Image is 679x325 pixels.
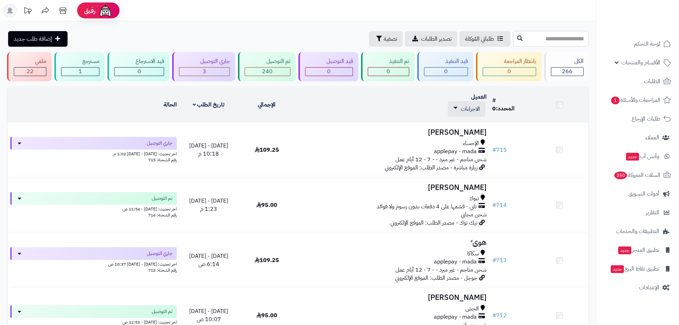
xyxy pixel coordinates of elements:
h3: [PERSON_NAME] [299,294,487,302]
span: [DATE] - [DATE] 6:14 ص [189,252,228,268]
a: التطبيقات والخدمات [600,223,675,240]
div: اخر تحديث: [DATE] - 11:54 ص [10,205,177,212]
span: رقم الشحنة: 713 [148,267,177,273]
a: الإعدادات [600,279,675,296]
span: 0 [138,67,141,76]
span: رفيق [84,6,95,15]
span: تطبيق نقاط البيع [610,264,659,274]
h3: هوى ً [299,238,487,246]
a: الاجراءات [453,105,480,113]
span: 95.00 [256,311,277,320]
a: تحديثات المنصة [19,4,36,19]
div: 0 [368,68,409,76]
span: الإعدادات [639,283,659,292]
span: تصدير الطلبات [421,35,452,43]
span: الإحساء [463,139,479,147]
div: بانتظار المراجعة [483,57,536,65]
a: العملاء [600,129,675,146]
a: تاريخ الطلب [193,100,225,109]
span: تطبيق المتجر [617,245,659,255]
img: logo-2.png [631,16,672,31]
span: 1 [611,97,620,105]
span: 22 [27,67,34,76]
span: المراجعات والأسئلة [610,95,660,105]
span: شحن مناجم - غير مبرد - - 7 - 12 أيام عمل [395,266,487,274]
div: جاري التوصيل [179,57,230,65]
span: # [492,311,496,320]
span: رقم الشحنة: 715 [148,157,177,163]
div: ملغي [14,57,46,65]
span: وآتس آب [625,151,659,161]
span: تم التوصيل [152,195,173,202]
div: 240 [245,68,290,76]
span: تيك توك - مصدر الطلب: الموقع الإلكتروني [390,219,477,227]
a: لوحة التحكم [600,35,675,52]
span: 266 [562,67,573,76]
span: الجش [465,305,479,313]
a: مسترجع 1 [53,52,106,81]
span: 0 [327,67,331,76]
div: المحدد: [492,105,528,113]
span: سكاكا [467,250,479,258]
span: 109.25 [255,146,279,154]
h3: [PERSON_NAME] [299,184,487,192]
a: تطبيق المتجرجديد [600,242,675,259]
span: الاجراءات [461,105,480,113]
span: # [492,201,496,209]
span: applepay - mada [434,258,477,266]
a: ملغي 22 [6,52,53,81]
span: 350 [614,172,627,180]
span: [DATE] - [DATE] 10:07 ص [189,307,228,324]
span: العملاء [645,133,659,143]
div: قيد التوصيل [305,57,353,65]
a: الطلبات [600,73,675,90]
span: تصفية [384,35,397,43]
a: قيد التنفيذ 0 [416,52,475,81]
span: رقم الشحنة: 714 [148,212,177,218]
span: التطبيقات والخدمات [616,226,659,236]
div: 3 [179,68,230,76]
span: 0 [492,104,496,113]
a: وآتس آبجديد [600,148,675,165]
span: applepay - mada [434,147,477,156]
span: طلبات الإرجاع [632,114,660,124]
a: طلباتي المُوكلة [459,31,510,47]
a: التقارير [600,204,675,221]
span: إضافة طلب جديد [14,35,52,43]
span: جديد [626,153,639,161]
span: جوجل - مصدر الطلب: الموقع الإلكتروني [395,274,477,282]
a: تم التنفيذ 0 [360,52,416,81]
div: اخر تحديث: [DATE] - [DATE] 1:02 م [10,150,177,157]
div: 1 [62,68,99,76]
span: طلباتي المُوكلة [465,35,494,43]
button: تصفية [369,31,403,47]
a: أدوات التسويق [600,185,675,202]
a: الإجمالي [258,100,275,109]
div: 0 [483,68,536,76]
a: الحالة [163,100,177,109]
span: جاري التوصيل [147,140,173,147]
div: قيد التنفيذ [424,57,468,65]
div: قيد الاسترجاع [114,57,164,65]
span: 0 [444,67,448,76]
a: #715 [492,146,507,154]
a: قيد التوصيل 0 [297,52,360,81]
a: تطبيق نقاط البيعجديد [600,260,675,277]
a: قيد الاسترجاع 0 [106,52,171,81]
div: تم التنفيذ [368,57,409,65]
span: التقارير [646,208,659,217]
span: أدوات التسويق [628,189,659,199]
span: تم التوصيل [152,308,173,315]
span: [DATE] - [DATE] 1:23 م [189,197,228,213]
span: [DATE] - [DATE] 10:18 م [189,141,228,158]
div: 22 [14,68,46,76]
div: 0 [306,68,353,76]
a: بانتظار المراجعة 0 [475,52,543,81]
span: 109.25 [255,256,279,265]
a: #713 [492,256,507,265]
a: جاري التوصيل 3 [171,52,237,81]
span: 0 [507,67,511,76]
span: 3 [203,67,206,76]
a: تصدير الطلبات [405,31,457,47]
span: جاري التوصيل [147,250,173,257]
